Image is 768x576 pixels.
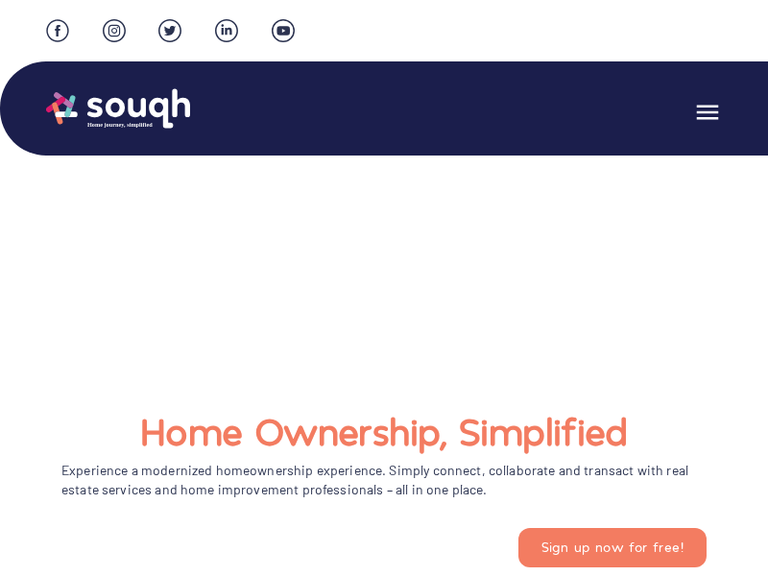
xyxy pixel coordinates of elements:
div: Sign up now for free! [541,536,684,560]
img: LinkedIn Social Icon [215,19,238,42]
img: Instagram Social Icon [103,19,126,42]
h1: Home Ownership, Simplified [61,411,707,449]
div: Experience a modernized homeownership experience. Simply connect, collaborate and transact with r... [61,461,707,499]
img: Youtube Social Icon [272,19,295,42]
button: Sign up now for free! [518,528,707,567]
iframe: Souqh it up! Make homeownership stress-free! [61,213,707,406]
img: Facebook Social Icon [46,19,69,42]
img: Twitter Social Icon [158,19,181,42]
img: Souqh Logo [46,86,190,131]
